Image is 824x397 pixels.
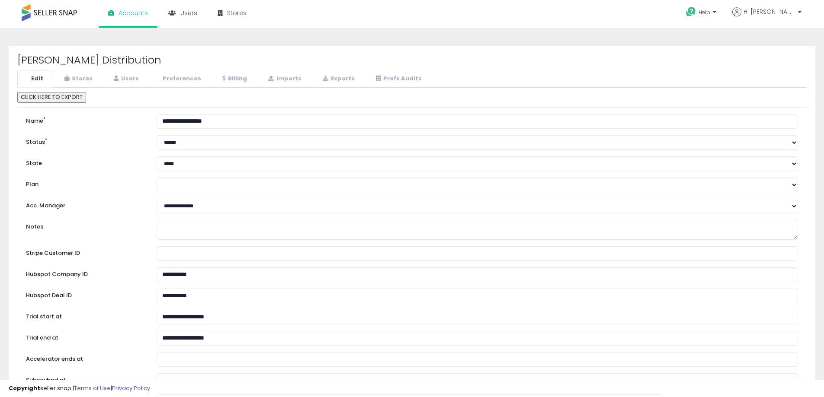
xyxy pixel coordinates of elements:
a: Users [103,70,148,88]
a: Edit [17,70,52,88]
span: Users [180,9,197,17]
label: State [19,156,150,168]
label: Acc. Manager [19,199,150,210]
a: Hi [PERSON_NAME] [732,7,802,27]
i: Get Help [686,6,696,17]
label: Plan [19,178,150,189]
span: Hi [PERSON_NAME] [744,7,795,16]
span: Accounts [119,9,148,17]
a: Exports [311,70,364,88]
label: Hubspot Deal ID [19,289,150,300]
label: Stripe Customer ID [19,246,150,257]
div: seller snap | | [9,384,150,393]
button: CLICK HERE TO EXPORT [17,92,86,103]
a: Privacy Policy [112,384,150,392]
a: Billing [211,70,256,88]
span: Stores [227,9,247,17]
a: Stores [53,70,102,88]
label: Hubspot Company ID [19,267,150,279]
strong: Copyright [9,384,40,392]
a: Prefs Audits [365,70,431,88]
span: Help [699,9,710,16]
label: Subscribed at [19,373,150,384]
label: Name [19,114,150,125]
label: Accelerator ends at [19,352,150,363]
a: Imports [257,70,311,88]
label: Trial start at [19,310,150,321]
a: Terms of Use [74,384,111,392]
label: Status [19,135,150,146]
label: Trial end at [19,331,150,342]
a: Preferences [149,70,210,88]
h2: [PERSON_NAME] Distribution [17,54,807,66]
label: Notes [19,220,150,231]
